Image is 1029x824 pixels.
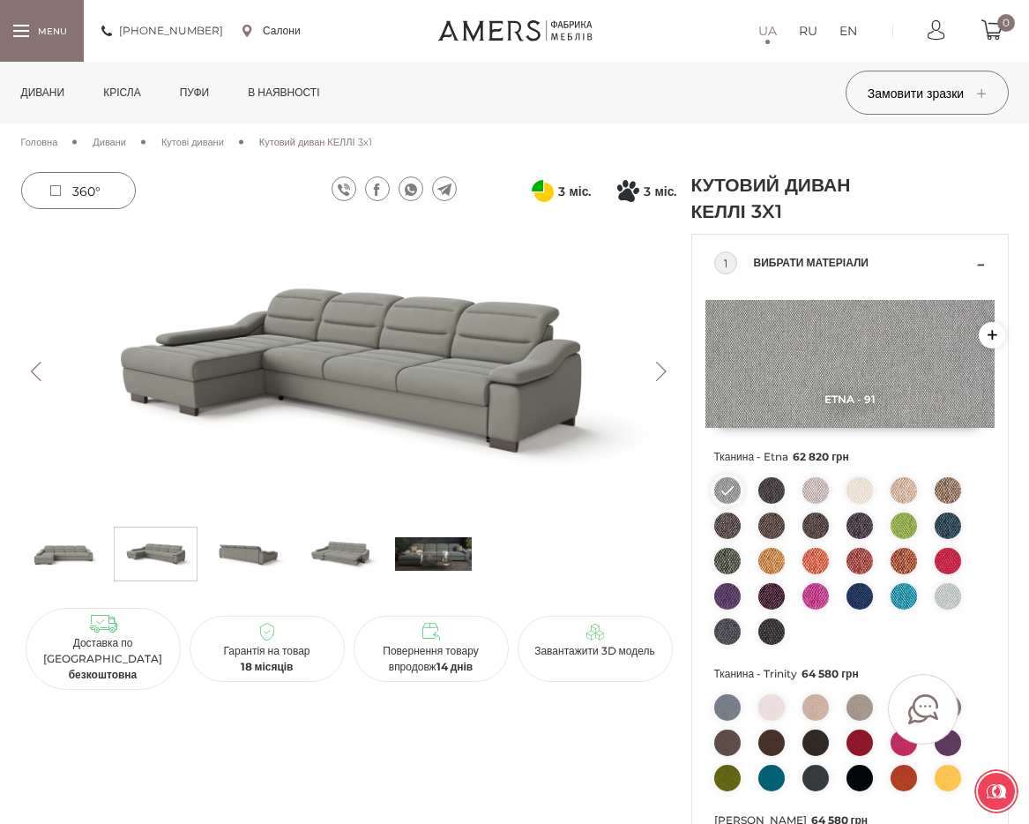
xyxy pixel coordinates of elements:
a: Пуфи [167,62,223,124]
img: Кутовий диван КЕЛЛІ 3x1 -1 [21,225,677,518]
span: 3 міс. [558,181,591,202]
span: Дивани [93,136,126,148]
span: Тканина - Trinity [714,663,986,685]
a: в наявності [235,62,332,124]
span: 360° [72,184,101,199]
img: Кутовий диван КЕЛЛІ 3x1 s-1 [117,532,194,576]
img: s_ [395,532,472,576]
img: Кутовий диван КЕЛЛІ 3x1 s-2 [210,532,287,576]
b: 18 місяців [241,660,294,673]
a: telegram [432,176,457,201]
div: 1 [714,251,737,274]
a: viber [332,176,356,201]
a: Головна [21,134,58,150]
span: 62 820 грн [793,450,849,463]
button: Previous [21,362,52,381]
p: Гарантія на товар [197,643,338,675]
a: whatsapp [399,176,423,201]
a: facebook [365,176,390,201]
a: EN [839,20,857,41]
a: RU [799,20,817,41]
img: Кутовий диван КЕЛЛІ 3x1 s-0 [25,532,101,576]
b: безкоштовна [69,668,138,681]
svg: Покупка частинами від Монобанку [617,180,639,202]
h1: Кутовий диван КЕЛЛІ 3x1 [691,172,894,225]
a: UA [758,20,777,41]
span: Замовити зразки [868,86,986,101]
b: 14 днів [436,660,473,673]
span: 0 [997,14,1015,32]
button: Next [646,362,677,381]
a: Крісла [90,62,153,124]
a: 360° [21,172,136,209]
img: Кутовий диван КЕЛЛІ 3x1 s-3 [302,532,379,576]
a: Дивани [8,62,78,124]
p: Завантажити 3D модель [525,643,666,659]
a: Кутові дивани [161,134,224,150]
span: 3 міс. [644,181,676,202]
span: Тканина - Etna [714,446,986,468]
span: 64 580 грн [802,667,859,680]
span: Кутові дивани [161,136,224,148]
svg: Оплата частинами від ПриватБанку [532,180,554,202]
img: Etna - 91 [705,300,995,428]
a: Дивани [93,134,126,150]
a: [PHONE_NUMBER] [101,20,223,41]
span: Вибрати матеріали [754,252,973,273]
p: Доставка по [GEOGRAPHIC_DATA] [33,635,174,683]
a: Салони [242,23,301,39]
p: Повернення товару впродовж [361,643,502,675]
span: Головна [21,136,58,148]
span: Etna - 91 [705,393,995,406]
button: Замовити зразки [846,71,1009,115]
